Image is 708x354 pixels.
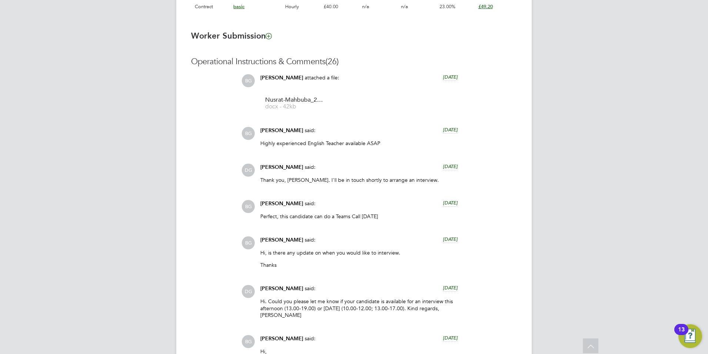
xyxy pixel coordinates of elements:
[305,285,315,292] span: said:
[443,163,458,170] span: [DATE]
[260,335,303,342] span: [PERSON_NAME]
[305,236,315,243] span: said:
[305,335,315,342] span: said:
[242,127,255,140] span: BG
[260,200,303,207] span: [PERSON_NAME]
[242,200,255,213] span: BG
[242,236,255,249] span: BG
[242,335,255,348] span: BG
[265,97,324,109] a: Nusrat-Mahbuba_29370026%201111111111 docx - 42kb
[265,97,324,103] span: Nusrat-Mahbuba_29370026%201111111111
[260,237,303,243] span: [PERSON_NAME]
[305,164,315,170] span: said:
[265,104,324,109] span: docx - 42kb
[233,3,244,10] span: basic
[260,213,458,220] p: Perfect, this candidate can do a Teams Call [DATE]
[305,200,315,207] span: said:
[242,74,255,87] span: BG
[443,236,458,242] span: [DATE]
[260,285,303,292] span: [PERSON_NAME]
[260,298,458,318] p: Hi. Could you please let me know if your candidate is available for an interview this afternoon (...
[443,285,458,291] span: [DATE]
[191,56,517,67] h3: Operational Instructions & Comments
[443,335,458,341] span: [DATE]
[260,164,303,170] span: [PERSON_NAME]
[440,3,455,10] span: 23.00%
[362,3,369,10] span: n/a
[443,74,458,80] span: [DATE]
[678,330,685,339] div: 13
[260,262,458,268] p: Thanks
[401,3,408,10] span: n/a
[305,127,315,134] span: said:
[325,56,339,66] span: (26)
[260,127,303,134] span: [PERSON_NAME]
[305,74,339,81] span: attached a file:
[260,140,458,147] p: Highly experienced English Teacher available ASAP
[443,200,458,206] span: [DATE]
[478,3,493,10] span: £49.20
[260,177,458,183] p: Thank you, [PERSON_NAME]. I'll be in touch shortly to arrange an interview.
[260,75,303,81] span: [PERSON_NAME]
[260,249,458,256] p: Hi, is there any update on when you would like to interview.
[242,285,255,298] span: DG
[678,324,702,348] button: Open Resource Center, 13 new notifications
[242,164,255,177] span: DG
[443,127,458,133] span: [DATE]
[191,31,271,41] b: Worker Submission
